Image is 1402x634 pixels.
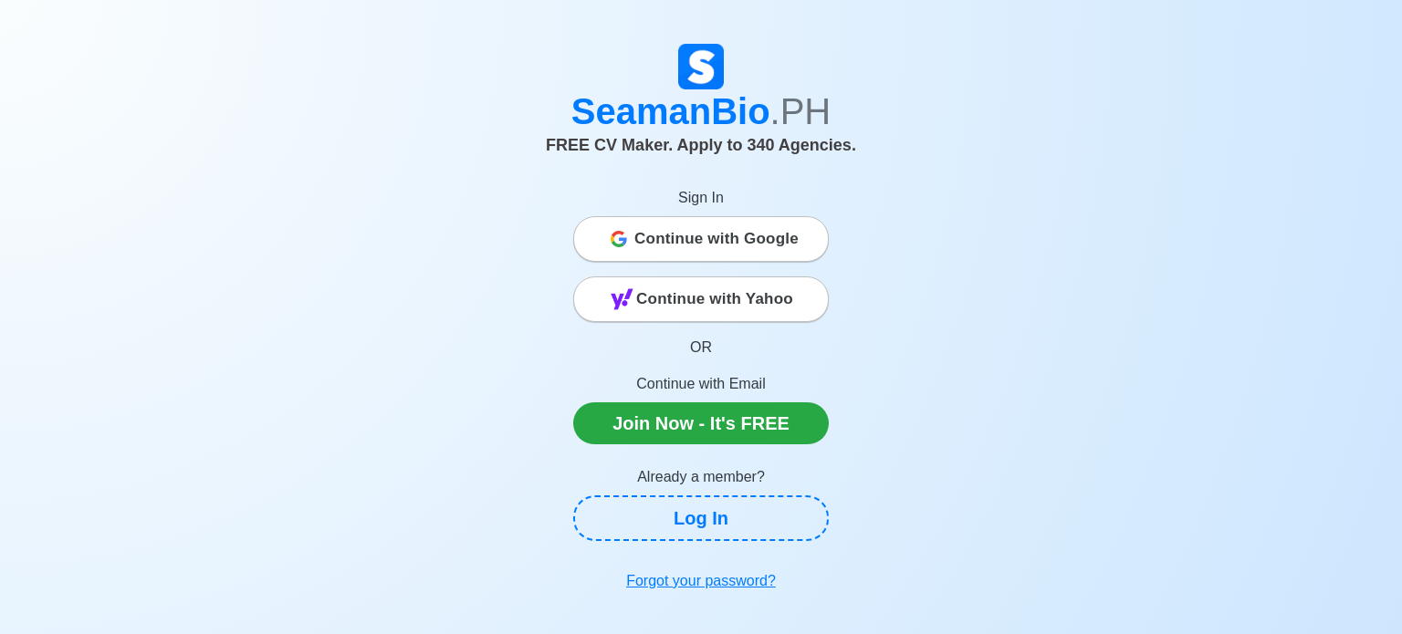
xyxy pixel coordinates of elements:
p: Already a member? [573,466,829,488]
img: Logo [678,44,724,89]
h1: SeamanBio [194,89,1208,133]
p: Sign In [573,187,829,209]
a: Join Now - It's FREE [573,402,829,444]
u: Forgot your password? [626,573,776,588]
button: Continue with Yahoo [573,276,829,322]
span: .PH [770,91,832,131]
span: Continue with Google [634,221,799,257]
a: Log In [573,495,829,541]
p: Continue with Email [573,373,829,395]
a: Forgot your password? [573,563,829,599]
p: OR [573,337,829,359]
span: Continue with Yahoo [636,281,793,317]
span: FREE CV Maker. Apply to 340 Agencies. [546,136,856,154]
button: Continue with Google [573,216,829,262]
